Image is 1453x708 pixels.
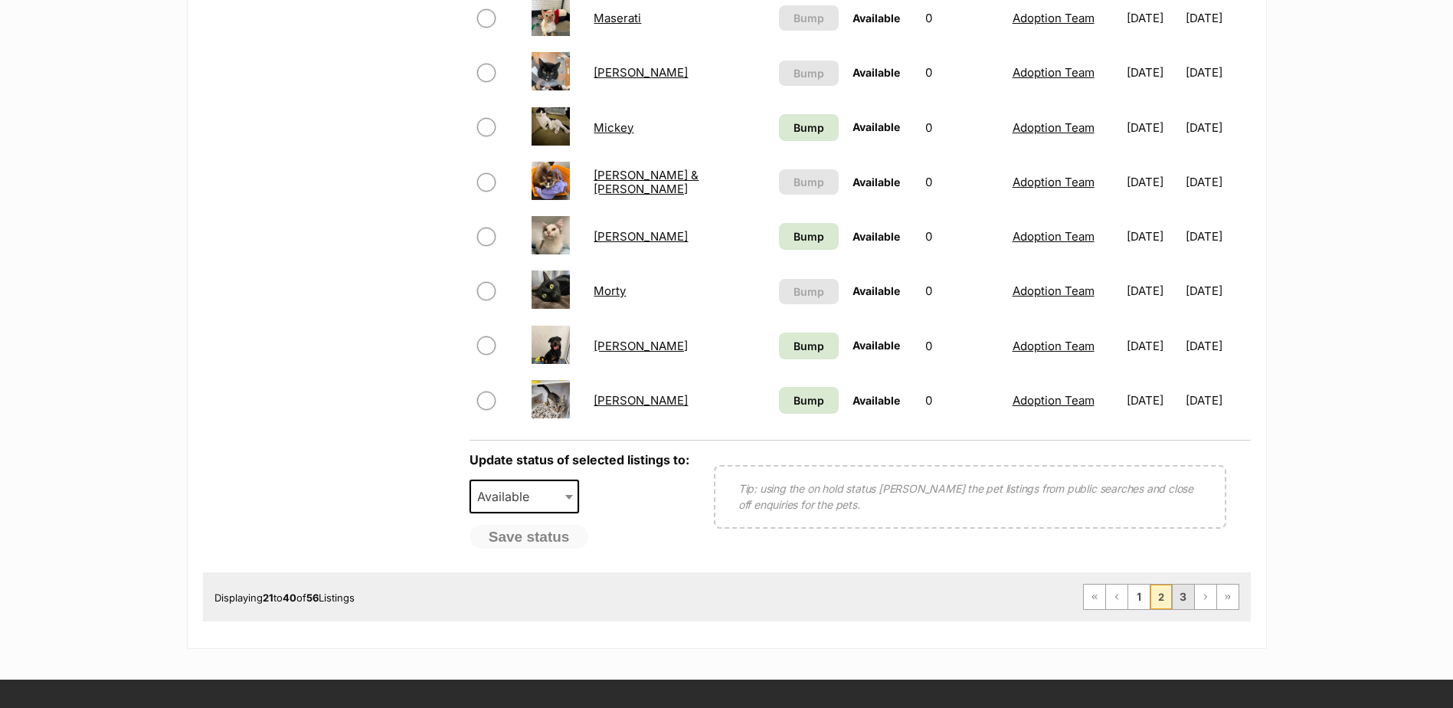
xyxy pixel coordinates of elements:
[779,5,838,31] button: Bump
[852,175,900,188] span: Available
[1084,585,1105,609] a: First page
[794,120,824,136] span: Bump
[852,339,900,352] span: Available
[306,592,319,604] strong: 56
[1013,284,1095,298] a: Adoption Team
[1121,264,1184,317] td: [DATE]
[919,320,1004,372] td: 0
[1013,175,1095,189] a: Adoption Team
[1013,393,1095,408] a: Adoption Team
[470,480,580,513] span: Available
[471,486,545,507] span: Available
[794,228,824,244] span: Bump
[852,66,900,79] span: Available
[852,230,900,243] span: Available
[1121,210,1184,263] td: [DATE]
[1106,585,1127,609] a: Previous page
[852,120,900,133] span: Available
[738,480,1202,513] p: Tip: using the on hold status [PERSON_NAME] the pet listings from public searches and close off e...
[779,169,838,195] button: Bump
[1186,101,1249,154] td: [DATE]
[263,592,273,604] strong: 21
[1186,46,1249,99] td: [DATE]
[794,174,824,190] span: Bump
[1013,11,1095,25] a: Adoption Team
[1121,101,1184,154] td: [DATE]
[1083,584,1239,610] nav: Pagination
[594,120,633,135] a: Mickey
[1217,585,1239,609] a: Last page
[594,65,688,80] a: [PERSON_NAME]
[794,392,824,408] span: Bump
[283,592,296,604] strong: 40
[794,65,824,81] span: Bump
[919,374,1004,427] td: 0
[594,284,626,298] a: Morty
[779,223,838,250] a: Bump
[594,168,699,195] a: [PERSON_NAME] & [PERSON_NAME]
[779,387,838,414] a: Bump
[779,279,838,304] button: Bump
[919,210,1004,263] td: 0
[1186,374,1249,427] td: [DATE]
[852,394,900,407] span: Available
[1121,156,1184,208] td: [DATE]
[214,592,355,604] span: Displaying to of Listings
[779,333,838,359] a: Bump
[594,393,688,408] a: [PERSON_NAME]
[1186,320,1249,372] td: [DATE]
[1186,156,1249,208] td: [DATE]
[1013,65,1095,80] a: Adoption Team
[852,284,900,297] span: Available
[919,46,1004,99] td: 0
[852,11,900,25] span: Available
[470,525,589,549] button: Save status
[1186,264,1249,317] td: [DATE]
[1128,585,1150,609] a: Page 1
[919,264,1004,317] td: 0
[1121,46,1184,99] td: [DATE]
[470,452,689,467] label: Update status of selected listings to:
[1121,320,1184,372] td: [DATE]
[794,284,824,300] span: Bump
[1150,585,1172,609] span: Page 2
[1013,229,1095,244] a: Adoption Team
[1195,585,1216,609] a: Next page
[1013,339,1095,353] a: Adoption Team
[594,229,688,244] a: [PERSON_NAME]
[779,114,838,141] a: Bump
[919,101,1004,154] td: 0
[594,339,688,353] a: [PERSON_NAME]
[594,11,641,25] a: Maserati
[1173,585,1194,609] a: Page 3
[1013,120,1095,135] a: Adoption Team
[794,10,824,26] span: Bump
[779,61,838,86] button: Bump
[1121,374,1184,427] td: [DATE]
[1186,210,1249,263] td: [DATE]
[919,156,1004,208] td: 0
[794,338,824,354] span: Bump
